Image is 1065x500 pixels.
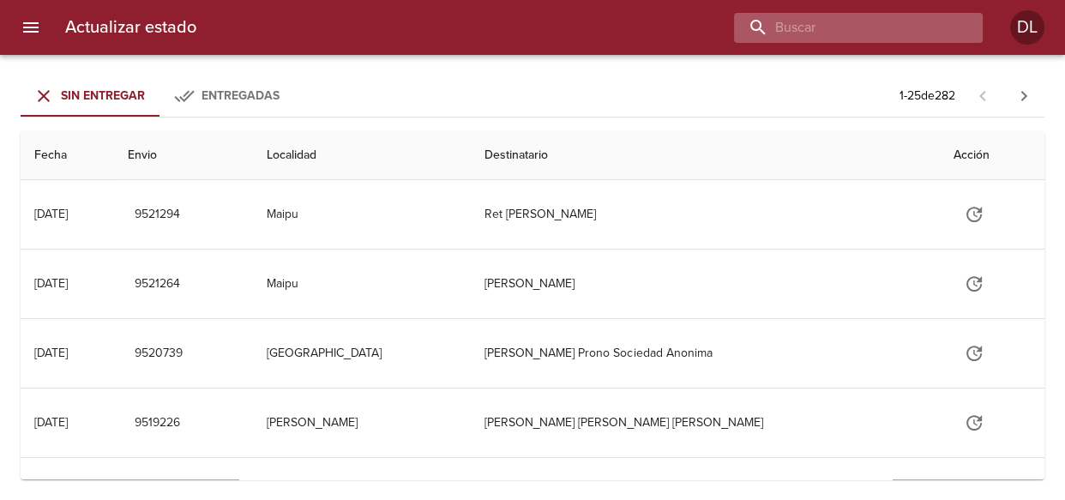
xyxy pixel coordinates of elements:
[734,13,954,43] input: buscar
[202,88,280,103] span: Entregadas
[471,180,940,249] td: Ret [PERSON_NAME]
[253,180,471,249] td: Maipu
[65,14,196,41] h6: Actualizar estado
[1010,10,1044,45] div: Abrir información de usuario
[128,338,190,370] button: 9520739
[962,87,1003,104] span: Pagina anterior
[954,345,995,359] span: Actualizar estado y agregar documentación
[940,131,1044,180] th: Acción
[135,343,183,364] span: 9520739
[34,207,68,221] div: [DATE]
[10,7,51,48] button: menu
[954,206,995,220] span: Actualizar estado y agregar documentación
[61,88,145,103] span: Sin Entregar
[135,204,180,226] span: 9521294
[954,275,995,290] span: Actualizar estado y agregar documentación
[253,250,471,318] td: Maipu
[471,250,940,318] td: [PERSON_NAME]
[34,346,68,360] div: [DATE]
[21,75,295,117] div: Tabs Envios
[471,319,940,388] td: [PERSON_NAME] Prono Sociedad Anonima
[253,131,471,180] th: Localidad
[114,131,253,180] th: Envio
[954,414,995,429] span: Actualizar estado y agregar documentación
[471,389,940,457] td: [PERSON_NAME] [PERSON_NAME] [PERSON_NAME]
[21,131,114,180] th: Fecha
[471,131,940,180] th: Destinatario
[253,389,471,457] td: [PERSON_NAME]
[135,413,180,434] span: 9519226
[128,199,187,231] button: 9521294
[900,87,955,105] p: 1 - 25 de 282
[135,274,180,295] span: 9521264
[1010,10,1044,45] div: DL
[253,319,471,388] td: [GEOGRAPHIC_DATA]
[34,415,68,430] div: [DATE]
[1003,75,1044,117] span: Pagina siguiente
[128,407,187,439] button: 9519226
[128,268,187,300] button: 9521264
[34,276,68,291] div: [DATE]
